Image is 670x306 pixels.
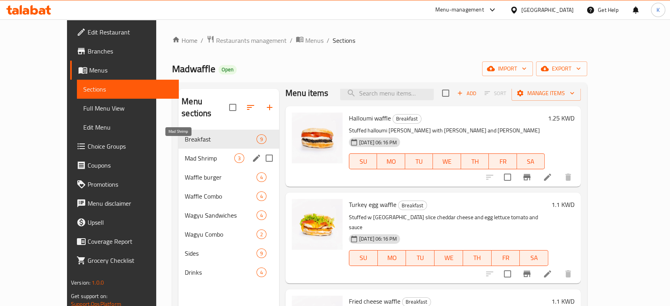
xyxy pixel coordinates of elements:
[88,256,172,265] span: Grocery Checklist
[495,252,517,264] span: FR
[377,153,405,169] button: MO
[257,212,266,219] span: 4
[257,172,266,182] div: items
[185,210,257,220] div: Wagyu Sandwiches
[89,65,172,75] span: Menus
[178,225,279,244] div: Wagyu Combo2
[454,87,479,99] button: Add
[479,87,511,99] span: Select section first
[393,114,421,123] span: Breakfast
[185,229,257,239] span: Wagyu Combo
[520,156,542,167] span: SA
[523,252,545,264] span: SA
[305,36,324,45] span: Menus
[83,84,172,94] span: Sections
[435,5,484,15] div: Menu-management
[433,153,461,169] button: WE
[542,64,581,74] span: export
[257,191,266,201] div: items
[406,250,435,266] button: TU
[218,66,237,73] span: Open
[492,250,520,266] button: FR
[463,250,492,266] button: TH
[517,153,545,169] button: SA
[492,156,513,167] span: FR
[257,250,266,257] span: 9
[257,193,266,200] span: 4
[559,168,578,187] button: delete
[456,89,477,98] span: Add
[172,36,197,45] a: Home
[70,251,179,270] a: Grocery Checklist
[398,201,427,210] span: Breakfast
[251,152,262,164] button: edit
[438,252,460,264] span: WE
[257,269,266,276] span: 4
[70,42,179,61] a: Branches
[352,156,374,167] span: SU
[489,153,517,169] button: FR
[234,153,244,163] div: items
[88,199,172,208] span: Menu disclaimer
[185,134,257,144] span: Breakfast
[216,36,287,45] span: Restaurants management
[178,168,279,187] div: Waffle burger4
[88,161,172,170] span: Coupons
[70,175,179,194] a: Promotions
[257,210,266,220] div: items
[257,268,266,277] div: items
[178,263,279,282] div: Drinks4
[290,36,293,45] li: /
[178,206,279,225] div: Wagyu Sandwiches4
[77,80,179,99] a: Sections
[517,264,536,283] button: Branch-specific-item
[260,98,279,117] button: Add section
[349,250,378,266] button: SU
[392,114,421,124] div: Breakfast
[437,85,454,101] span: Select section
[71,291,107,301] span: Get support on:
[482,61,533,76] button: import
[408,156,430,167] span: TU
[218,65,237,75] div: Open
[499,266,516,282] span: Select to update
[185,191,257,201] span: Waffle Combo
[88,180,172,189] span: Promotions
[224,99,241,116] span: Select all sections
[517,168,536,187] button: Branch-specific-item
[518,88,574,98] span: Manage items
[511,86,581,101] button: Manage items
[381,252,403,264] span: MO
[333,36,355,45] span: Sections
[185,153,234,163] span: Mad Shrimp
[88,142,172,151] span: Choice Groups
[207,35,287,46] a: Restaurants management
[292,113,343,163] img: Halloumi waffle
[83,122,172,132] span: Edit Menu
[77,99,179,118] a: Full Menu View
[92,277,104,288] span: 1.0.0
[70,232,179,251] a: Coverage Report
[285,87,329,99] h2: Menu items
[257,231,266,238] span: 2
[257,174,266,181] span: 4
[88,46,172,56] span: Branches
[543,269,552,279] a: Edit menu item
[178,244,279,263] div: Sides9
[235,155,244,162] span: 3
[70,213,179,232] a: Upsell
[292,199,343,250] img: Turkey egg waffle
[349,126,545,136] p: Stuffed halloumi [PERSON_NAME] with [PERSON_NAME] and [PERSON_NAME]
[185,172,257,182] span: Waffle burger
[559,264,578,283] button: delete
[172,35,587,46] nav: breadcrumb
[536,61,587,76] button: export
[352,252,375,264] span: SU
[405,153,433,169] button: TU
[88,27,172,37] span: Edit Restaurant
[257,249,266,258] div: items
[378,250,406,266] button: MO
[551,199,574,210] h6: 1.1 KWD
